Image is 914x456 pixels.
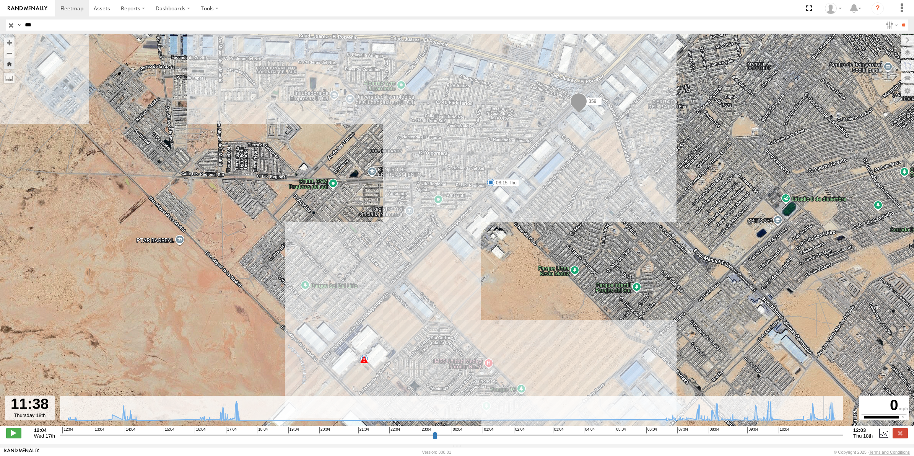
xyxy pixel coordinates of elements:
div: 0 [860,397,908,414]
span: 16:04 [195,427,205,433]
a: Visit our Website [4,448,39,456]
span: 13:04 [94,427,104,433]
span: 23:04 [421,427,431,433]
label: Measure [4,73,15,83]
span: 22:04 [389,427,400,433]
span: 17:04 [226,427,237,433]
span: 18:04 [257,427,268,433]
span: 12:04 [62,427,73,433]
span: 05:04 [615,427,626,433]
button: Zoom Home [4,59,15,69]
span: 09:04 [747,427,758,433]
span: 10:04 [779,427,789,433]
label: Map Settings [901,85,914,96]
span: Thu 18th Sep 2025 [853,433,873,439]
span: 03:04 [553,427,564,433]
label: Search Query [16,20,22,31]
span: 359 [589,99,596,104]
span: 14:04 [125,427,135,433]
div: Version: 308.01 [422,450,451,454]
span: 15:04 [164,427,174,433]
span: 20:04 [319,427,330,433]
div: 13 [360,355,368,362]
span: 07:04 [677,427,688,433]
label: Play/Stop [6,428,21,438]
button: Zoom in [4,37,15,48]
div: © Copyright 2025 - [834,450,910,454]
button: Zoom out [4,48,15,59]
span: 19:04 [288,427,299,433]
span: 01:04 [483,427,493,433]
span: 21:04 [358,427,369,433]
label: Search Filter Options [883,20,899,31]
span: 02:04 [514,427,525,433]
span: 04:04 [584,427,595,433]
strong: 12:04 [34,427,55,433]
label: 08:15 Thu [491,179,519,186]
span: Wed 17th Sep 2025 [34,433,55,439]
a: Terms and Conditions [869,450,910,454]
strong: 12:03 [853,427,873,433]
span: 06:04 [646,427,657,433]
div: Roberto Garcia [822,3,844,14]
img: rand-logo.svg [8,6,47,11]
label: Close [893,428,908,438]
span: 00:04 [452,427,462,433]
i: ? [872,2,884,15]
div: 12 [360,356,368,363]
span: 08:04 [709,427,719,433]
